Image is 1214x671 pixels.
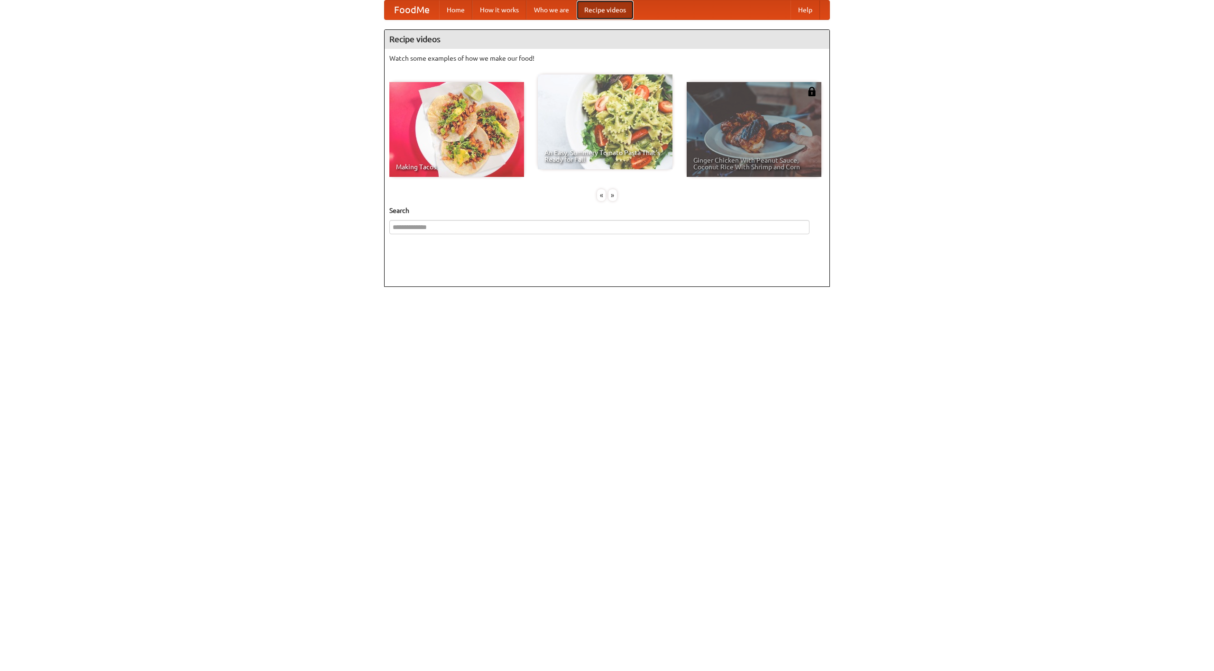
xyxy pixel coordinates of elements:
a: Help [791,0,820,19]
a: How it works [472,0,526,19]
a: FoodMe [385,0,439,19]
a: Making Tacos [389,82,524,177]
a: Home [439,0,472,19]
a: Recipe videos [577,0,634,19]
div: » [608,189,617,201]
img: 483408.png [807,87,817,96]
span: An Easy, Summery Tomato Pasta That's Ready for Fall [544,149,666,163]
h5: Search [389,206,825,215]
p: Watch some examples of how we make our food! [389,54,825,63]
a: Who we are [526,0,577,19]
h4: Recipe videos [385,30,829,49]
div: « [597,189,606,201]
a: An Easy, Summery Tomato Pasta That's Ready for Fall [538,74,672,169]
span: Making Tacos [396,164,517,170]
